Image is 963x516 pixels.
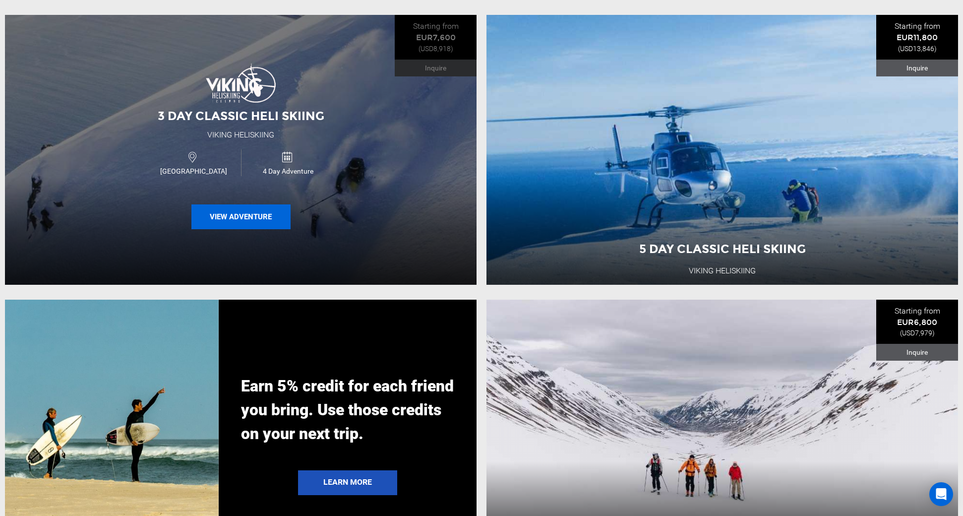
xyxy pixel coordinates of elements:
[207,129,274,141] div: Viking Heliskiing
[158,109,324,123] span: 3 Day Classic Heli Skiing
[929,482,953,506] div: Open Intercom Messenger
[241,166,335,176] span: 4 Day Adventure
[191,204,291,229] button: View Adventure
[146,166,241,176] span: [GEOGRAPHIC_DATA]
[206,63,275,103] img: images
[298,470,397,495] a: Learn More
[241,374,455,446] p: Earn 5% credit for each friend you bring. Use those credits on your next trip.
